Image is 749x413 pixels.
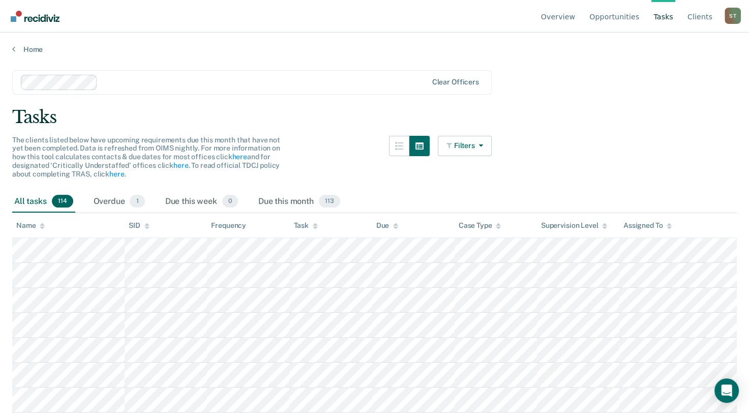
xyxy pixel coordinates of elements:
[459,221,501,230] div: Case Type
[173,161,188,169] a: here
[12,191,75,213] div: All tasks114
[725,8,741,24] button: Profile dropdown button
[109,170,124,178] a: here
[222,195,238,208] span: 0
[163,191,240,213] div: Due this week0
[623,221,672,230] div: Assigned To
[52,195,73,208] span: 114
[541,221,608,230] div: Supervision Level
[211,221,246,230] div: Frequency
[92,191,147,213] div: Overdue1
[376,221,399,230] div: Due
[432,78,479,86] div: Clear officers
[725,8,741,24] div: S T
[714,378,739,403] div: Open Intercom Messenger
[11,11,59,22] img: Recidiviz
[319,195,340,208] span: 113
[12,107,737,128] div: Tasks
[130,195,144,208] span: 1
[12,45,737,54] a: Home
[438,136,492,156] button: Filters
[16,221,45,230] div: Name
[12,136,280,178] span: The clients listed below have upcoming requirements due this month that have not yet been complet...
[293,221,317,230] div: Task
[256,191,342,213] div: Due this month113
[232,153,247,161] a: here
[129,221,149,230] div: SID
